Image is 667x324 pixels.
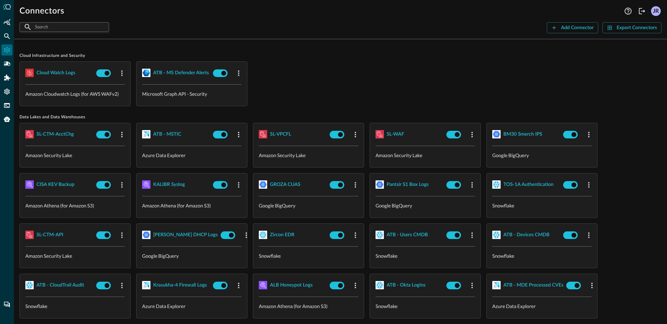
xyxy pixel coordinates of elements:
img: AWSSecurityLake.svg [25,231,34,239]
img: AWSSecurityLake.svg [25,130,34,138]
p: Amazon Athena (for Amazon S3) [142,202,241,209]
button: Help [623,6,634,17]
img: AzureDataExplorer.svg [142,130,150,138]
img: Snowflake.svg [376,231,384,239]
p: Amazon Cloudwatch Logs (for AWS WAFv2) [25,90,125,97]
img: GoogleBigQuery.svg [492,130,501,138]
p: Amazon Athena (for Amazon S3) [259,302,358,310]
p: Snowflake [259,252,358,259]
div: Pipelines [1,58,13,69]
div: ATB - Okta Logins [387,281,426,290]
div: [PERSON_NAME] DHCP Logs [153,231,218,239]
button: SL-CTM-AcctChg [36,129,74,140]
p: Azure Data Explorer [492,302,592,310]
p: Azure Data Explorer [142,152,241,159]
button: KALIBR Syslog [153,179,185,190]
img: Snowflake.svg [492,231,501,239]
div: Connectors [1,44,13,56]
button: Krasukha-4 Firewall Logs [153,280,207,291]
div: Add Connector [561,24,594,32]
div: Summary Insights [1,17,13,28]
button: Export Connectors [602,22,661,33]
img: GoogleBigQuery.svg [142,231,150,239]
div: KALIBR Syslog [153,180,185,189]
button: BM30 Smerch IPS [503,129,542,140]
p: Snowflake [25,302,125,310]
div: Krasukha-4 Firewall Logs [153,281,207,290]
img: AWSCloudWatchLogs.svg [25,69,34,77]
button: ATB - MSTIC [153,129,181,140]
button: SL-VPCFL [270,129,291,140]
img: AzureDataExplorer.svg [142,281,150,289]
div: Export Connectors [617,24,657,32]
img: Snowflake.svg [376,281,384,289]
img: MicrosoftGraph.svg [142,69,150,77]
button: SL-CTM-API [36,229,63,240]
button: Pantsir S1 Box Logs [387,179,429,190]
button: Logout [636,6,648,17]
button: Zircon EDR [270,229,294,240]
p: Azure Data Explorer [142,302,241,310]
img: GoogleBigQuery.svg [376,180,384,189]
div: Settings [1,86,13,97]
span: Data Lakes and Data Warehouses [19,114,661,120]
div: SL-WAF [387,130,404,139]
div: Query Agent [1,114,13,125]
button: CISA KEV Backup [36,179,74,190]
div: Addons [2,72,13,83]
div: ATB - MS Defender Alerts [153,69,209,77]
div: SL-VPCFL [270,130,291,139]
div: Cloud watch logs [36,69,75,77]
img: Snowflake.svg [259,231,267,239]
div: ATB - MDE Processed CVEs [503,281,563,290]
p: Snowflake [376,252,475,259]
p: Amazon Security Lake [25,152,125,159]
button: ATB - MS Defender Alerts [153,67,209,78]
div: JR [651,6,661,16]
div: TOS-1A Authentication [503,180,553,189]
img: AWSAthena.svg [142,180,150,189]
div: FSQL [1,100,13,111]
div: CISA KEV Backup [36,180,74,189]
img: AWSAthena.svg [259,281,267,289]
img: GoogleBigQuery.svg [259,180,267,189]
img: AWSSecurityLake.svg [376,130,384,138]
button: SL-WAF [387,129,404,140]
p: Google BigQuery [492,152,592,159]
img: AWSSecurityLake.svg [259,130,267,138]
button: ATB - Okta Logins [387,280,426,291]
div: ATB - Users CMDB [387,231,428,239]
div: Zircon EDR [270,231,294,239]
div: GROZA CUAS [270,180,300,189]
button: ATB - CloudTrail Audit [36,280,84,291]
img: AzureDataExplorer.svg [492,281,501,289]
div: SL-CTM-API [36,231,63,239]
button: Add Connector [547,22,598,33]
p: Snowflake [376,302,475,310]
button: ATB - MDE Processed CVEs [503,280,563,291]
h1: Connectors [19,6,64,17]
div: Pantsir S1 Box Logs [387,180,429,189]
button: Cloud watch logs [36,67,75,78]
div: Chat [1,299,13,310]
input: Search [35,20,93,33]
button: [PERSON_NAME] DHCP Logs [153,229,218,240]
button: TOS-1A Authentication [503,179,553,190]
p: Amazon Security Lake [259,152,358,159]
button: ALB Honeypot Logs [270,280,313,291]
p: Amazon Security Lake [376,152,475,159]
img: Snowflake.svg [492,180,501,189]
p: Snowflake [492,202,592,209]
span: Cloud Infrastructure and Security [19,53,661,59]
p: Snowflake [492,252,592,259]
img: AWSAthena.svg [25,180,34,189]
div: ATB - MSTIC [153,130,181,139]
p: Google BigQuery [259,202,358,209]
div: ATB - CloudTrail Audit [36,281,84,290]
button: ATB - Users CMDB [387,229,428,240]
p: Amazon Security Lake [25,252,125,259]
p: Google BigQuery [376,202,475,209]
button: ATB - Devices CMDB [503,229,550,240]
div: ALB Honeypot Logs [270,281,313,290]
p: Amazon Athena (for Amazon S3) [25,202,125,209]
